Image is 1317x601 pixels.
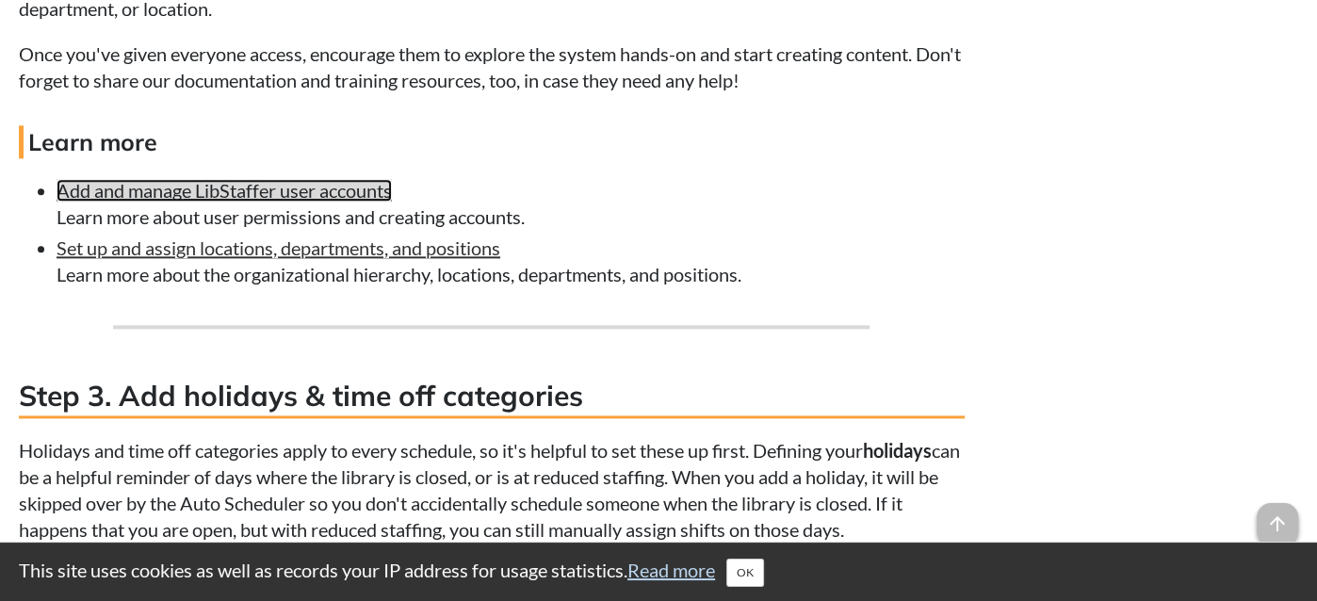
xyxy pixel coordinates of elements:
span: arrow_upward [1257,503,1298,544]
p: Once you've given everyone access, encourage them to explore the system hands-on and start creati... [19,41,965,93]
button: Close [726,559,764,587]
p: Holidays and time off categories apply to every schedule, so it's helpful to set these up first. ... [19,437,965,543]
h4: Learn more [19,125,965,158]
a: Add and manage LibStaffer user accounts [57,179,392,202]
li: Learn more about user permissions and creating accounts. [57,177,965,230]
a: Read more [627,559,715,581]
strong: holidays [863,439,932,462]
h3: Step 3. Add holidays & time off categories [19,376,965,418]
a: Set up and assign locations, departments, and positions [57,236,500,259]
li: Learn more about the organizational hierarchy, locations, departments, and positions. [57,235,965,287]
a: arrow_upward [1257,505,1298,528]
